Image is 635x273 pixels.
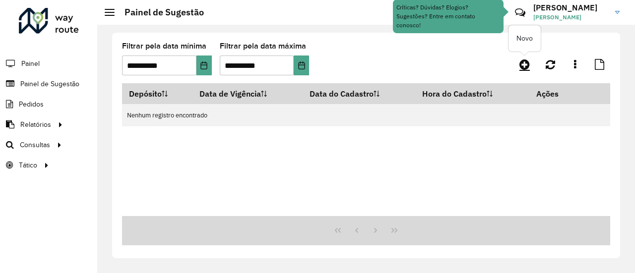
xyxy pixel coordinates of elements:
label: Filtrar pela data máxima [220,40,306,52]
span: Consultas [20,140,50,150]
button: Choose Date [196,55,212,75]
span: Painel [21,58,40,69]
label: Filtrar pela data mínima [122,40,206,52]
th: Data do Cadastro [303,83,416,104]
div: Novo [508,25,541,52]
th: Hora do Cadastro [416,83,529,104]
td: Nenhum registro encontrado [122,104,610,126]
span: Pedidos [19,99,44,109]
span: Relatórios [20,119,51,130]
th: Ações [529,83,589,104]
h2: Painel de Sugestão [115,7,204,18]
span: [PERSON_NAME] [533,13,608,22]
button: Choose Date [294,55,309,75]
span: Tático [19,160,37,170]
h3: [PERSON_NAME] [533,3,608,12]
a: Contato Rápido [509,2,531,23]
th: Depósito [122,83,193,104]
span: Painel de Sugestão [20,79,79,89]
th: Data de Vigência [193,83,303,104]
